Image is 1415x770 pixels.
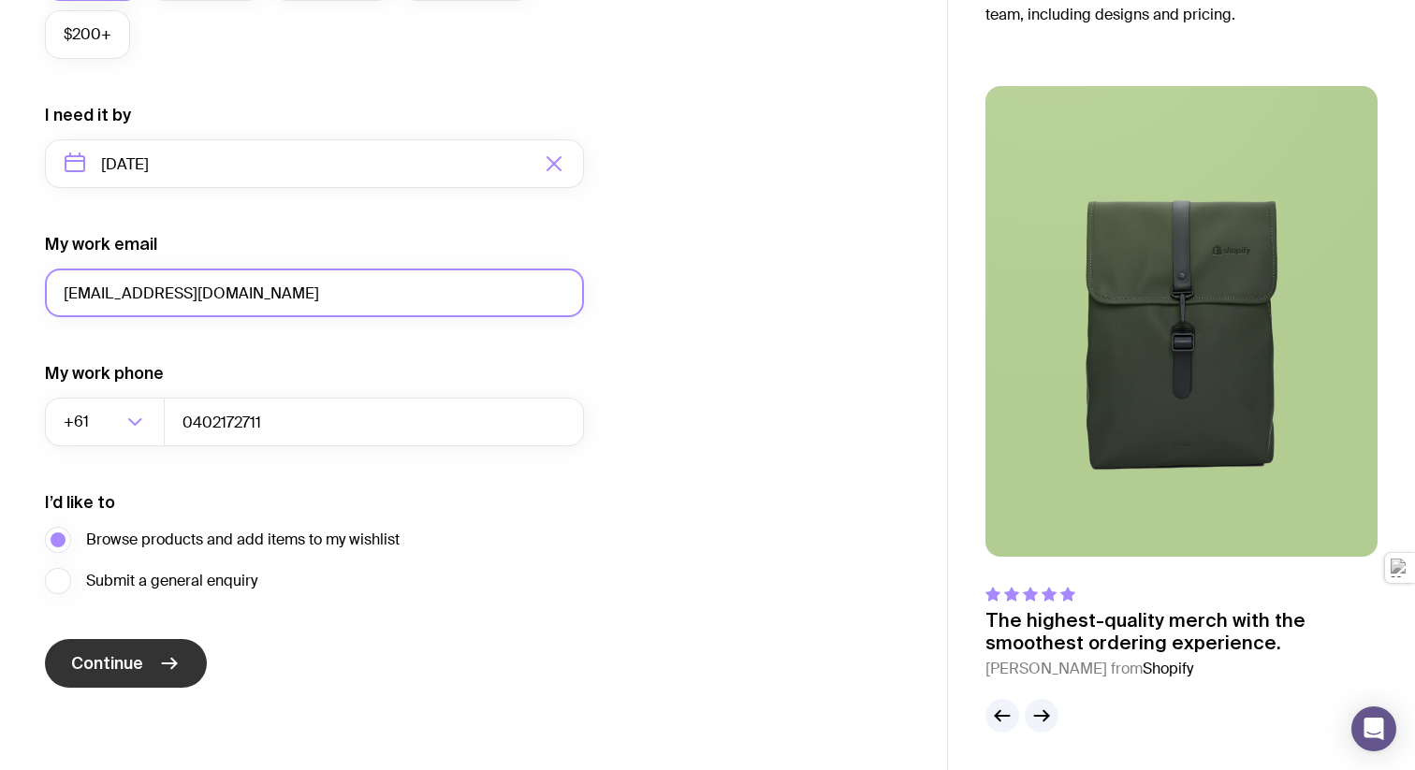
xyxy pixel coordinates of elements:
span: Continue [71,652,143,675]
div: Open Intercom Messenger [1351,706,1396,751]
input: 0400123456 [164,398,584,446]
label: I need it by [45,104,131,126]
label: I’d like to [45,491,115,514]
label: $200+ [45,10,130,59]
button: Continue [45,639,207,688]
label: My work phone [45,362,164,385]
cite: [PERSON_NAME] from [985,658,1378,680]
input: Select a target date [45,139,584,188]
span: Shopify [1143,659,1193,678]
p: The highest-quality merch with the smoothest ordering experience. [985,609,1378,654]
label: My work email [45,233,157,255]
span: Browse products and add items to my wishlist [86,529,400,551]
div: Search for option [45,398,165,446]
span: Submit a general enquiry [86,570,257,592]
input: Search for option [93,398,122,446]
input: you@email.com [45,269,584,317]
span: +61 [64,398,93,446]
